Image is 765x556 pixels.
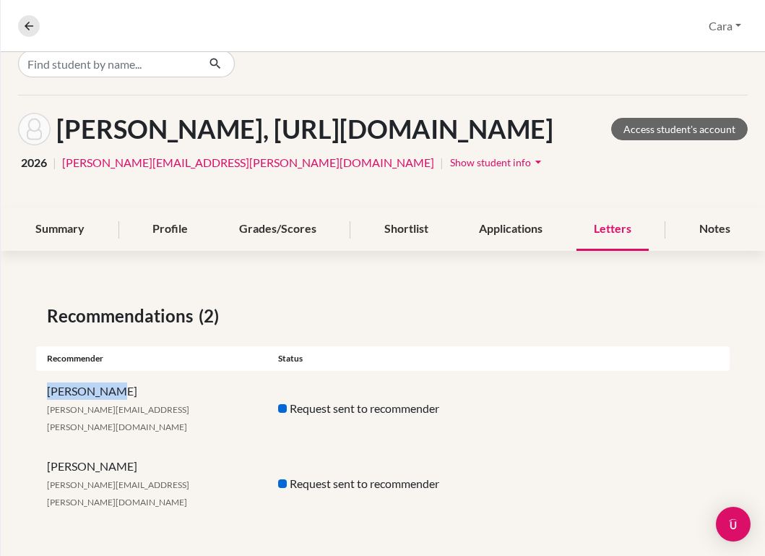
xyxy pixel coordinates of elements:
[18,50,197,77] input: Find student by name...
[576,208,649,251] div: Letters
[531,155,545,169] i: arrow_drop_down
[18,113,51,145] img: https://easalvador.powerschool.com/admin/students/home.html?frn=001735 Nolasco Peña's avatar
[47,479,189,508] span: [PERSON_NAME][EMAIL_ADDRESS][PERSON_NAME][DOMAIN_NAME]
[367,208,446,251] div: Shortlist
[267,400,498,417] div: Request sent to recommender
[222,208,334,251] div: Grades/Scores
[62,154,434,171] a: [PERSON_NAME][EMAIL_ADDRESS][PERSON_NAME][DOMAIN_NAME]
[18,208,102,251] div: Summary
[135,208,205,251] div: Profile
[21,154,47,171] span: 2026
[440,154,444,171] span: |
[462,208,560,251] div: Applications
[611,118,748,140] a: Access student's account
[36,352,267,365] div: Recommender
[47,404,189,432] span: [PERSON_NAME][EMAIL_ADDRESS][PERSON_NAME][DOMAIN_NAME]
[449,151,546,174] button: Show student infoarrow_drop_down
[716,507,751,542] div: Open Intercom Messenger
[682,208,748,251] div: Notes
[36,458,267,510] div: [PERSON_NAME]
[36,382,267,435] div: [PERSON_NAME]
[267,352,498,365] div: Status
[47,303,199,329] span: Recommendations
[53,154,56,171] span: |
[450,156,531,168] span: Show student info
[702,12,748,40] button: Cara
[199,303,225,329] span: (2)
[56,114,553,145] h1: [PERSON_NAME], [URL][DOMAIN_NAME]
[267,475,498,492] div: Request sent to recommender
